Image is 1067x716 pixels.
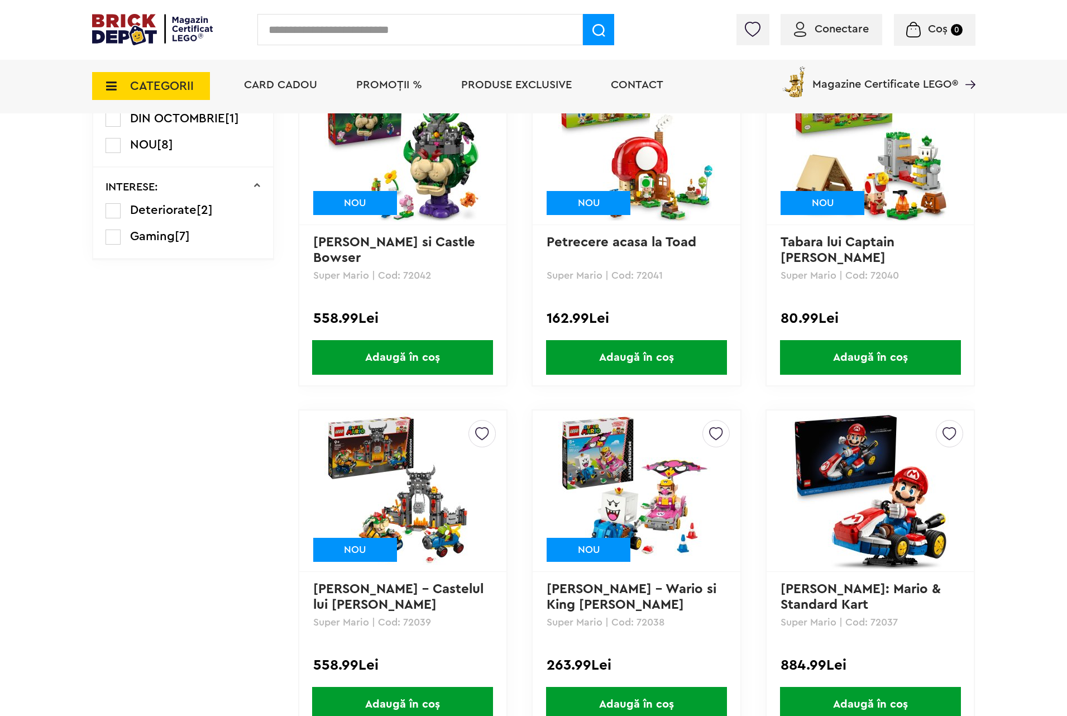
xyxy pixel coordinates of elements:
p: INTERESE: [106,182,158,193]
span: Deteriorate [130,204,197,216]
a: [PERSON_NAME] – Wario si King [PERSON_NAME] [547,583,720,612]
a: Adaugă în coș [533,340,740,375]
span: [8] [157,139,173,151]
img: Tabara lui Captain Toad [792,66,949,222]
p: Super Mario | Cod: 72039 [313,617,492,627]
a: [PERSON_NAME]: Mario & Standard Kart [781,583,945,612]
div: 162.99Lei [547,311,726,326]
span: Conectare [815,23,869,35]
a: Card Cadou [244,79,317,90]
img: Mario Kart: Mario & Standard Kart [792,413,949,569]
div: 558.99Lei [313,311,492,326]
span: [7] [175,230,190,242]
span: Adaugă în coș [546,340,727,375]
span: Adaugă în coș [780,340,961,375]
img: Mario Kart – Castelul lui Bowser [324,413,481,569]
span: Adaugă în coș [312,340,493,375]
a: Magazine Certificate LEGO® [958,64,975,75]
div: 80.99Lei [781,311,960,326]
p: Super Mario | Cod: 72040 [781,270,960,280]
div: 263.99Lei [547,658,726,672]
p: Super Mario | Cod: 72038 [547,617,726,627]
span: Coș [928,23,948,35]
a: Adaugă în coș [767,340,974,375]
img: Mario Kart – Wario si King Boo [558,413,715,569]
a: [PERSON_NAME] – Castelul lui [PERSON_NAME] [313,583,487,612]
span: DIN OCTOMBRIE [130,112,225,125]
div: NOU [547,538,630,562]
span: [2] [197,204,213,216]
a: Adaugă în coș [299,340,506,375]
div: NOU [313,191,397,215]
div: 558.99Lei [313,658,492,672]
div: NOU [313,538,397,562]
span: NOU [130,139,157,151]
p: Super Mario | Cod: 72037 [781,617,960,627]
span: Gaming [130,230,175,242]
div: NOU [781,191,864,215]
span: CATEGORII [130,80,194,92]
img: Prince Florian si Castle Bowser [324,66,481,222]
p: Super Mario | Cod: 72042 [313,270,492,280]
a: Conectare [794,23,869,35]
img: Petrecere acasa la Toad [558,66,715,222]
a: [PERSON_NAME] si Castle Bowser [313,236,479,265]
a: Contact [611,79,663,90]
a: Produse exclusive [461,79,572,90]
a: Petrecere acasa la Toad [547,236,696,249]
small: 0 [951,24,963,36]
p: Super Mario | Cod: 72041 [547,270,726,280]
span: Magazine Certificate LEGO® [812,64,958,90]
span: [1] [225,112,239,125]
a: Tabara lui Captain [PERSON_NAME] [781,236,898,265]
div: 884.99Lei [781,658,960,672]
div: NOU [547,191,630,215]
a: PROMOȚII % [356,79,422,90]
